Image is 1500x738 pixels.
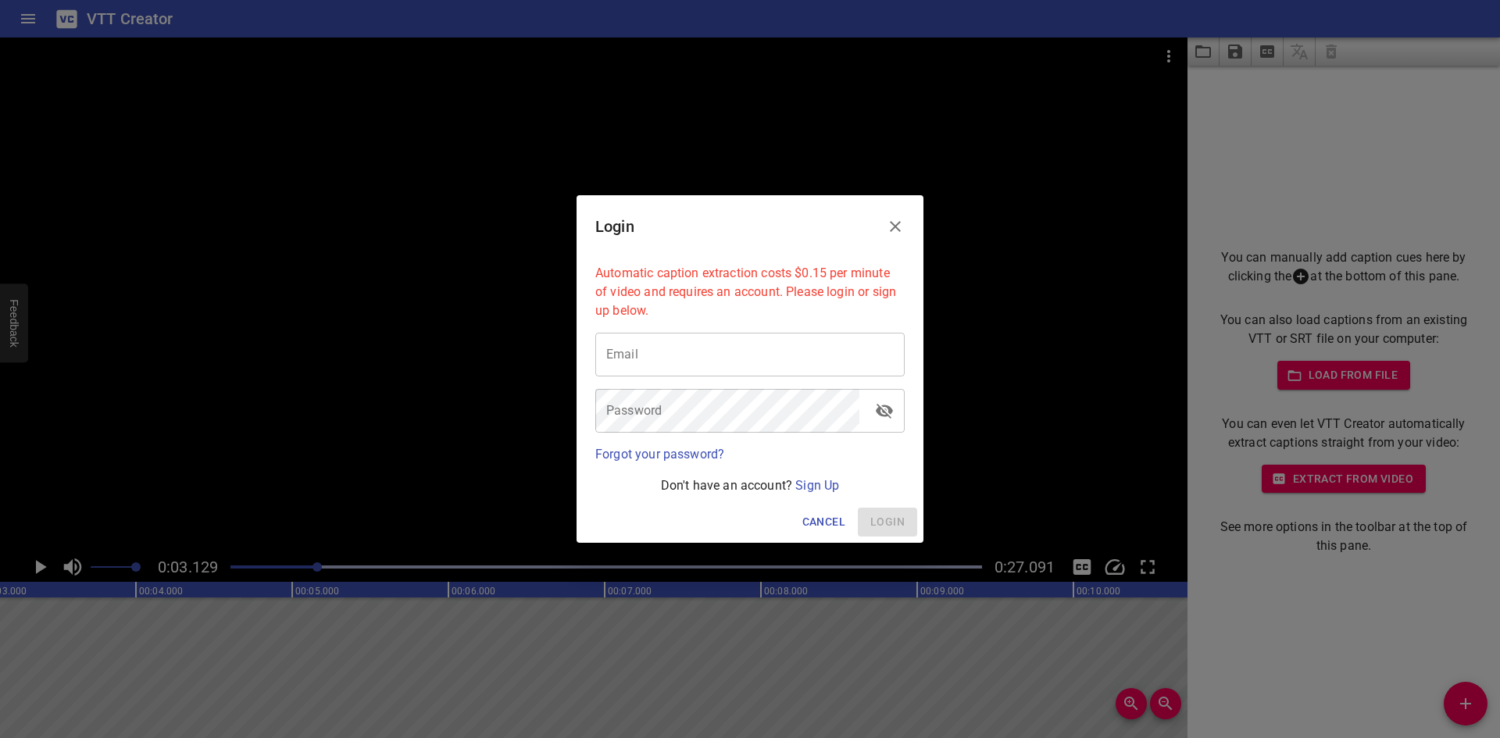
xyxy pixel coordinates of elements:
[795,478,839,493] a: Sign Up
[802,512,845,532] span: Cancel
[858,508,917,537] span: Please enter your email and password above.
[595,447,724,462] a: Forgot your password?
[595,264,905,320] p: Automatic caption extraction costs $0.15 per minute of video and requires an account. Please logi...
[595,214,634,239] h6: Login
[866,392,903,430] button: toggle password visibility
[796,508,852,537] button: Cancel
[595,476,905,495] p: Don't have an account?
[877,208,914,245] button: Close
